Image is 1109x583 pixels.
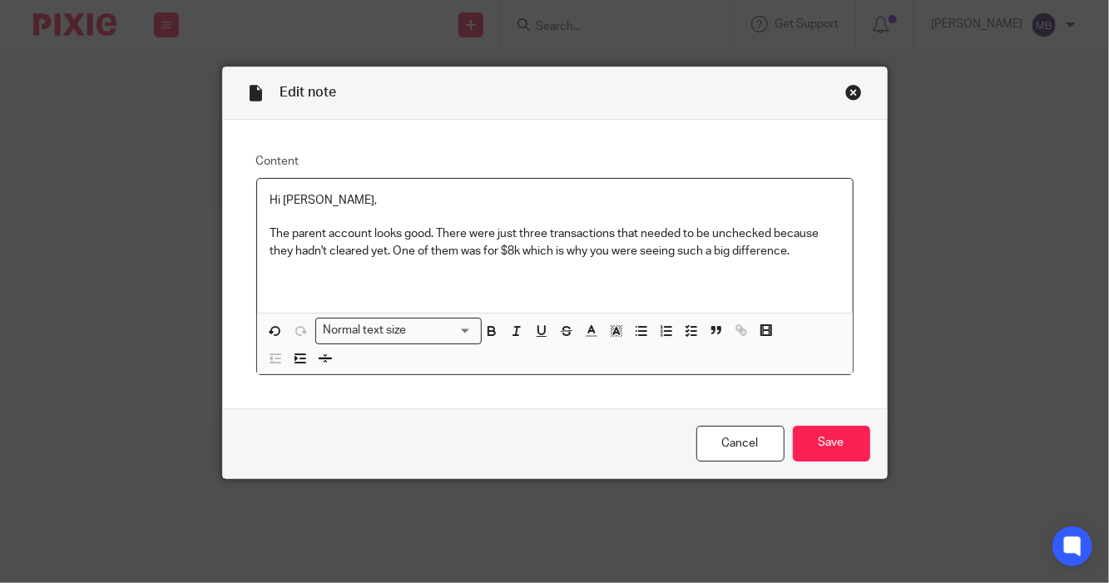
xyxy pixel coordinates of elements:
div: Search for option [315,318,482,343]
span: Edit note [280,86,337,99]
p: Hi [PERSON_NAME], [270,192,839,209]
span: Normal text size [319,322,410,339]
p: The parent account looks good. There were just three transactions that needed to be unchecked bec... [270,225,839,259]
input: Save [793,426,870,462]
div: Close this dialog window [845,84,862,101]
a: Cancel [696,426,785,462]
label: Content [256,153,854,170]
input: Search for option [411,322,471,339]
